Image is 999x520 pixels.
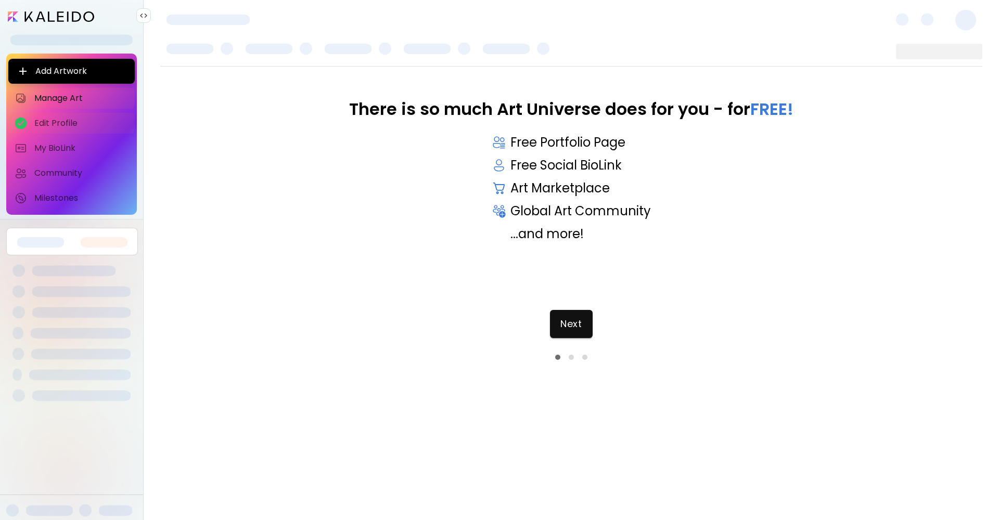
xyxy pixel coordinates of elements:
div: ...and more! [492,227,651,241]
img: collapse [139,11,148,20]
button: Next [550,310,592,338]
img: icon [492,181,506,196]
div: Global Art Community [492,204,651,218]
span: Community [34,168,129,178]
span: Add Artwork [17,65,126,77]
div: Free Portfolio Page [492,135,651,150]
div: There is so much Art Universe does for you - for [349,100,793,119]
span: Milestones [34,193,129,203]
span: Next [560,318,582,330]
span: Manage Art [34,93,129,103]
img: icon [492,204,506,218]
img: icon [492,135,506,150]
a: completeMilestones iconMilestones [8,188,135,209]
button: Add Artwork [8,59,135,84]
img: icon [492,158,506,173]
a: completeMy BioLink iconMy BioLink [8,138,135,159]
img: My BioLink icon [15,142,27,154]
img: Milestones icon [15,192,27,204]
a: completeEdit Profile [8,113,135,134]
a: Community iconCommunity [8,163,135,184]
img: Community icon [15,167,27,179]
a: Manage Art iconManage Art [8,88,135,109]
span: FREE! [750,97,793,121]
span: My BioLink [34,143,129,153]
img: Manage Art icon [15,92,27,105]
div: Free Social BioLink [492,158,651,173]
span: Edit Profile [34,118,129,128]
div: Art Marketplace [492,181,651,196]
